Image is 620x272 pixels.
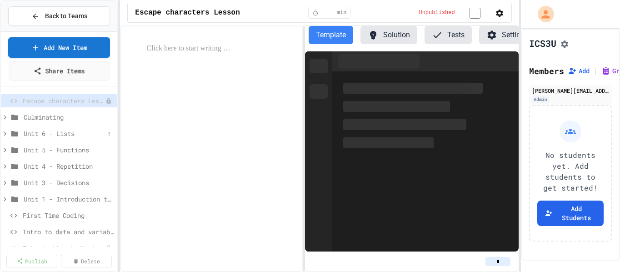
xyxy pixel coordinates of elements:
span: Unpublished [419,9,455,16]
button: More options [105,129,114,138]
h2: Members [529,65,564,77]
button: Add Students [537,201,604,226]
a: Share Items [9,61,110,81]
h1: ICS3U [529,37,556,50]
div: Unpublished [105,245,112,252]
button: Template [309,26,353,44]
span: Escape characters Lesson [135,7,240,18]
span: Escape characters Lesson [23,96,105,106]
a: Publish [6,255,57,267]
span: | [593,65,598,76]
button: Back to Teams [8,6,110,26]
span: min [337,9,347,16]
span: Culminating [24,112,114,122]
span: Unit 1 - Introduction to Python [24,194,114,204]
button: Settings [479,26,535,44]
div: My Account [528,4,556,25]
button: Tests [425,26,472,44]
div: [PERSON_NAME][EMAIL_ADDRESS][PERSON_NAME][DOMAIN_NAME] [532,86,609,95]
span: Unit 5 - Functions [24,145,114,155]
input: publish toggle [459,8,491,19]
button: Add [568,66,590,76]
button: Assignment Settings [560,38,569,49]
span: Back to Teams [45,11,87,21]
button: Solution [360,26,417,44]
span: Intro to data and variables [23,227,114,237]
span: First Time Coding [23,211,114,220]
span: Unit 4 - Repetition [24,161,114,171]
span: Introduction to Nested Loops [23,243,105,253]
div: Unpublished [105,98,112,104]
div: Admin [532,96,549,103]
a: Delete [61,255,112,267]
span: Unit 6 - Lists [24,129,105,138]
p: No students yet. Add students to get started! [537,150,604,193]
a: Add New Item [8,37,110,58]
span: Unit 3 - Decisions [24,178,114,187]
